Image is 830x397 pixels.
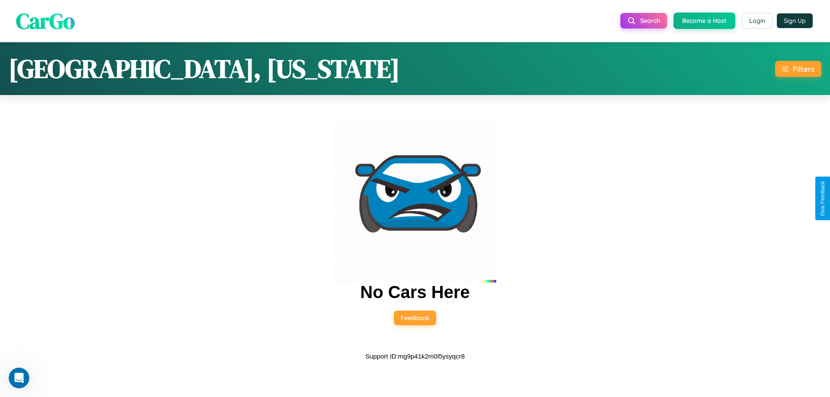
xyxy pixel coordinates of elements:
div: Filters [793,64,814,73]
h2: No Cars Here [360,283,469,302]
iframe: Intercom live chat [9,368,29,388]
div: Give Feedback [820,181,826,216]
img: car [334,120,496,283]
h1: [GEOGRAPHIC_DATA], [US_STATE] [9,51,400,86]
button: Search [620,13,667,29]
span: CarGo [16,6,75,35]
button: Become a Host [674,13,735,29]
p: Support ID: mg9p41k2m0l5ysyqcr8 [365,350,465,362]
button: Sign Up [777,13,813,28]
span: Search [640,17,660,25]
button: Filters [775,61,821,77]
button: Feedback [394,311,436,325]
button: Login [742,13,773,29]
